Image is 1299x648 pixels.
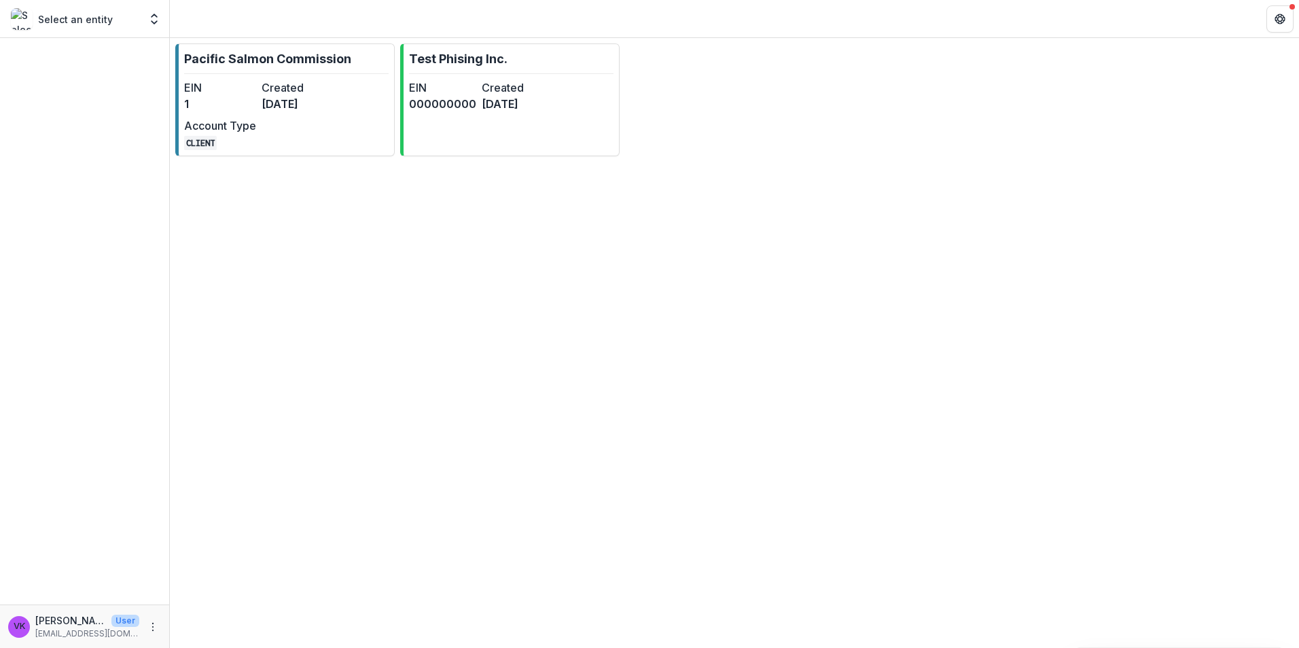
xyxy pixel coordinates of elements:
p: [EMAIL_ADDRESS][DOMAIN_NAME] [35,628,139,640]
button: More [145,619,161,635]
p: User [111,615,139,627]
p: [PERSON_NAME] [35,613,106,628]
button: Get Help [1266,5,1294,33]
p: Pacific Salmon Commission [184,50,351,68]
dt: EIN [409,79,476,96]
dd: [DATE] [482,96,549,112]
dt: Created [262,79,334,96]
p: Test Phising Inc. [409,50,508,68]
dt: Account Type [184,118,256,134]
dt: Created [482,79,549,96]
p: Select an entity [38,12,113,26]
dd: [DATE] [262,96,334,112]
code: CLIENT [184,136,217,150]
a: Pacific Salmon CommissionEIN1Created[DATE]Account TypeCLIENT [175,43,395,156]
dd: 1 [184,96,256,112]
img: Select an entity [11,8,33,30]
button: Open entity switcher [145,5,164,33]
dd: 000000000 [409,96,476,112]
dt: EIN [184,79,256,96]
a: Test Phising Inc.EIN000000000Created[DATE] [400,43,620,156]
div: Victor Keong [14,622,25,631]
